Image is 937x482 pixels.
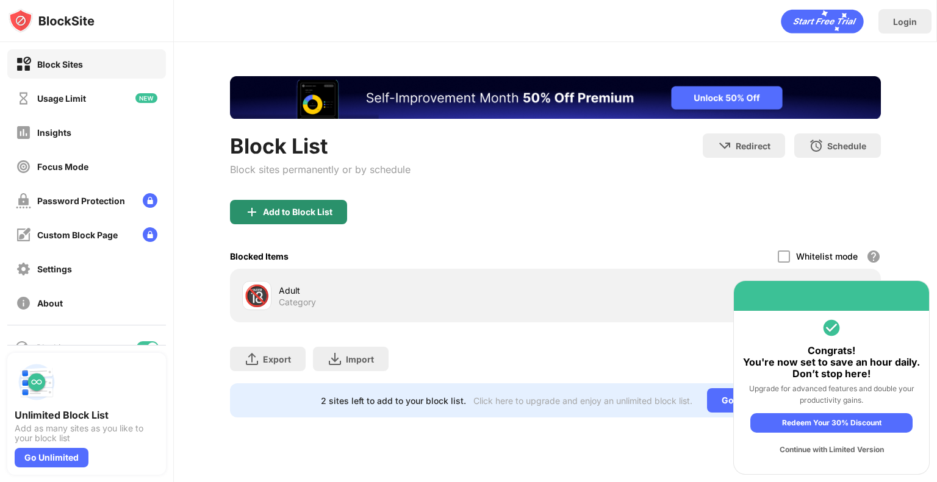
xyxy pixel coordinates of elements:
[750,413,913,433] div: Redeem Your 30% Discount
[143,227,157,242] img: lock-menu.svg
[743,345,920,380] div: Congrats! You're now set to save an hour daily. Don’t stop here!
[37,161,88,172] div: Focus Mode
[736,141,770,151] div: Redirect
[346,354,374,364] div: Import
[37,59,83,69] div: Block Sites
[135,93,157,103] img: new-icon.svg
[796,251,858,261] div: Whitelist mode
[37,127,71,138] div: Insights
[37,298,63,308] div: About
[244,283,270,308] div: 🔞
[16,261,31,277] img: settings-off.svg
[16,91,31,106] img: time-usage-off.svg
[230,163,411,175] div: Block sites permanently or by schedule
[37,196,125,206] div: Password Protection
[230,133,411,158] div: Block List
[827,141,866,151] div: Schedule
[230,251,289,261] div: Blocked Items
[230,76,881,119] iframe: Banner
[279,297,316,308] div: Category
[15,424,159,443] div: Add as many sites as you like to your block list
[781,9,864,34] div: animation
[473,395,692,406] div: Click here to upgrade and enjoy an unlimited block list.
[16,125,31,140] img: insights-off.svg
[37,264,72,274] div: Settings
[15,409,159,421] div: Unlimited Block List
[15,360,59,404] img: push-block-list.svg
[16,159,31,174] img: focus-off.svg
[321,395,466,406] div: 2 sites left to add to your block list.
[37,230,118,240] div: Custom Block Page
[263,354,291,364] div: Export
[37,93,86,104] div: Usage Limit
[37,342,71,353] div: Blocking
[279,284,555,297] div: Adult
[263,207,332,217] div: Add to Block List
[9,9,95,33] img: logo-blocksite.svg
[15,340,29,355] img: blocking-icon.svg
[822,318,841,338] img: round-vi-green.svg
[16,296,31,311] img: about-off.svg
[16,193,31,208] img: password-protection-off.svg
[16,227,31,243] img: customize-block-page-off.svg
[15,448,88,467] div: Go Unlimited
[707,388,791,413] div: Go Unlimited
[743,383,920,406] div: Upgrade for advanced features and double your productivity gains.
[143,193,157,208] img: lock-menu.svg
[750,440,913,459] div: Continue with Limited Version
[893,16,917,27] div: Login
[16,57,31,72] img: block-on.svg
